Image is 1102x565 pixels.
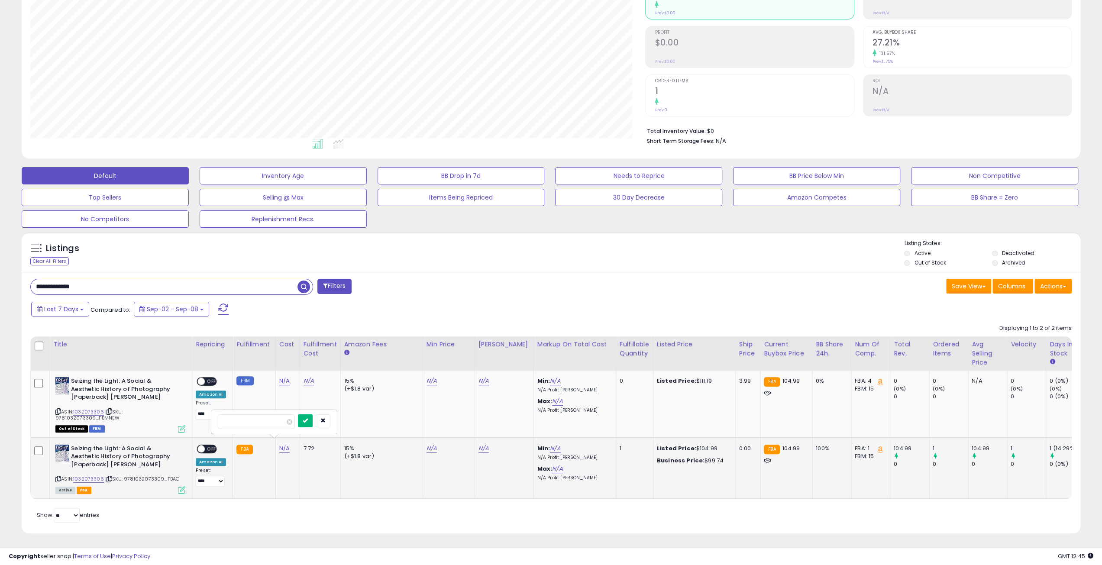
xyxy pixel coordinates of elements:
div: 0 [1011,377,1046,385]
span: Columns [998,282,1025,291]
div: Markup on Total Cost [537,340,612,349]
a: N/A [552,397,562,406]
div: 100% [816,445,844,452]
div: Num of Comp. [855,340,886,358]
span: N/A [715,137,726,145]
button: Last 7 Days [31,302,89,316]
b: Seizing the Light: A Social & Aesthetic History of Photography [Paperback] [PERSON_NAME] [71,445,176,471]
button: BB Share = Zero [911,189,1078,206]
span: Avg. Buybox Share [873,30,1071,35]
small: Prev: $0.00 [655,10,675,16]
div: [PERSON_NAME] [478,340,530,349]
span: 104.99 [782,377,800,385]
div: 0 [894,393,929,400]
span: Ordered Items [655,79,853,84]
label: Archived [1002,259,1025,266]
button: Actions [1034,279,1072,294]
a: N/A [279,377,290,385]
div: Fulfillment Cost [304,340,337,358]
a: N/A [427,444,437,453]
a: N/A [304,377,314,385]
small: FBA [236,445,252,454]
div: Clear All Filters [30,257,69,265]
a: 1032073306 [73,475,104,483]
div: 0 [933,393,968,400]
span: Last 7 Days [44,305,78,313]
a: N/A [279,444,290,453]
div: 15% [344,377,416,385]
a: N/A [478,377,489,385]
a: N/A [550,377,560,385]
label: Out of Stock [914,259,946,266]
div: $111.19 [657,377,729,385]
button: Items Being Repriced [378,189,545,206]
li: $0 [646,125,1065,136]
div: FBA: 1 [855,445,883,452]
div: Total Rev. [894,340,925,358]
div: Repricing [196,340,229,349]
div: FBA: 4 [855,377,883,385]
button: Filters [317,279,351,294]
img: 512DrnaUUlL._SL40_.jpg [55,445,69,462]
p: N/A Profit [PERSON_NAME] [537,387,609,393]
div: Fulfillment [236,340,271,349]
div: Displaying 1 to 2 of 2 items [999,324,1072,333]
b: Business Price: [657,456,705,465]
small: FBA [764,445,780,454]
div: Velocity [1011,340,1042,349]
div: 0% [816,377,844,385]
div: Amazon Fees [344,340,419,349]
small: 131.57% [876,50,895,57]
div: 0 [933,377,968,385]
span: ROI [873,79,1071,84]
h2: N/A [873,86,1071,98]
strong: Copyright [9,552,40,560]
h2: $0.00 [655,38,853,49]
button: BB Drop in 7d [378,167,545,184]
b: Listed Price: [657,377,696,385]
span: | SKU: 9781032073309_FBMNEW [55,408,123,421]
div: BB Share 24h. [816,340,847,358]
div: Title [53,340,188,349]
th: The percentage added to the cost of goods (COGS) that forms the calculator for Min & Max prices. [533,336,616,371]
div: FBM: 15 [855,452,883,460]
div: $104.99 [657,445,729,452]
small: Amazon Fees. [344,349,349,357]
small: (0%) [1011,385,1023,392]
span: Show: entries [37,511,99,519]
div: seller snap | | [9,552,150,561]
div: 0 [933,460,968,468]
div: 0 (0%) [1050,393,1085,400]
div: ASIN: [55,377,185,432]
div: 0.00 [739,445,753,452]
label: Active [914,249,930,257]
b: Short Term Storage Fees: [646,137,714,145]
b: Listed Price: [657,444,696,452]
a: N/A [552,465,562,473]
div: 7.72 [304,445,334,452]
div: Amazon AI [196,391,226,398]
span: All listings currently available for purchase on Amazon [55,487,75,494]
small: Prev: $0.00 [655,59,675,64]
a: Terms of Use [74,552,111,560]
div: 0 [1011,460,1046,468]
div: Ship Price [739,340,756,358]
small: Days In Stock. [1050,358,1055,366]
div: 104.99 [972,445,1007,452]
div: 0 [1011,393,1046,400]
div: 1 (14.29%) [1050,445,1085,452]
h2: 1 [655,86,853,98]
a: N/A [550,444,560,453]
b: Max: [537,465,553,473]
div: (+$1.8 var) [344,385,416,393]
small: (0%) [933,385,945,392]
div: 0 [620,377,646,385]
label: Deactivated [1002,249,1034,257]
button: Non Competitive [911,167,1078,184]
button: Save View [946,279,991,294]
button: 30 Day Decrease [555,189,722,206]
div: 1 [933,445,968,452]
div: 3.99 [739,377,753,385]
span: OFF [205,445,219,452]
div: 15% [344,445,416,452]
